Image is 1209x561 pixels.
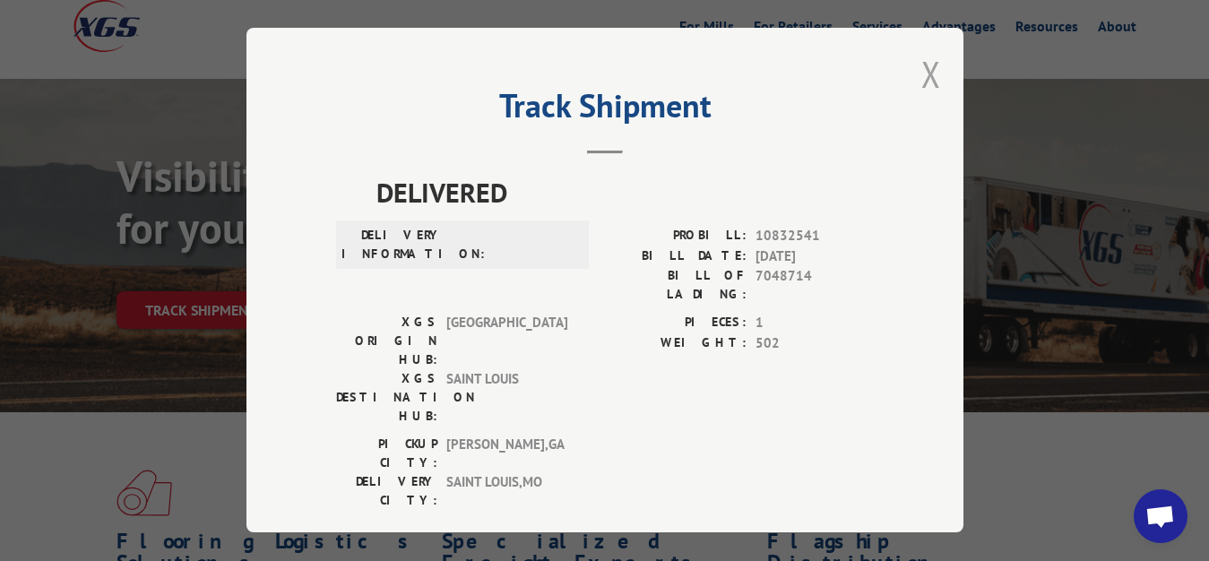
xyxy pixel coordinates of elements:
label: BILL DATE: [605,246,747,267]
label: DELIVERY CITY: [336,472,437,510]
span: [DATE] [756,246,874,267]
span: SAINT LOUIS [446,369,567,426]
span: [PERSON_NAME] , GA [446,435,567,472]
label: DELIVERY INFORMATION: [341,226,443,263]
span: 502 [756,333,874,354]
h2: Track Shipment [336,93,874,127]
label: XGS DESTINATION HUB: [336,369,437,426]
label: PICKUP CITY: [336,435,437,472]
label: WEIGHT: [605,333,747,354]
span: SAINT LOUIS , MO [446,472,567,510]
span: [GEOGRAPHIC_DATA] [446,313,567,369]
span: 1 [756,313,874,333]
label: BILL OF LADING: [605,266,747,304]
span: 10832541 [756,226,874,246]
label: PIECES: [605,313,747,333]
label: XGS ORIGIN HUB: [336,313,437,369]
span: 7048714 [756,266,874,304]
button: Close modal [921,50,941,98]
div: Open chat [1134,489,1187,543]
span: DELIVERED [376,172,874,212]
label: PROBILL: [605,226,747,246]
